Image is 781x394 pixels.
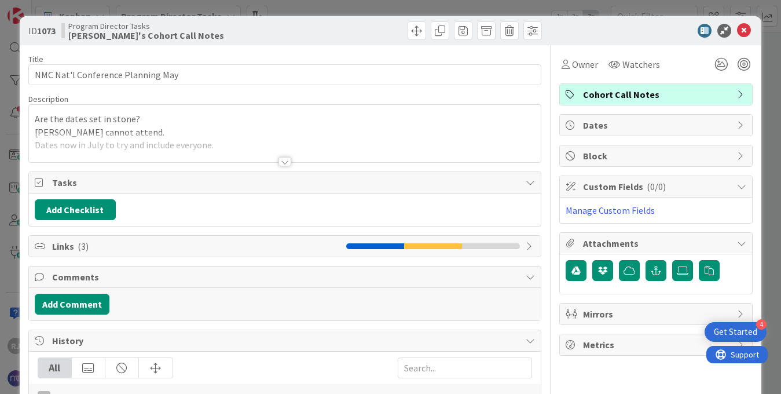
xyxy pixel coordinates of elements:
[24,2,53,16] span: Support
[28,94,68,104] span: Description
[28,24,56,38] span: ID
[35,199,116,220] button: Add Checklist
[583,236,731,250] span: Attachments
[583,180,731,194] span: Custom Fields
[705,322,767,342] div: Open Get Started checklist, remaining modules: 4
[52,270,520,284] span: Comments
[28,64,542,85] input: type card name here...
[583,149,731,163] span: Block
[28,54,43,64] label: Title
[68,21,224,31] span: Program Director Tasks
[52,334,520,348] span: History
[566,205,655,216] a: Manage Custom Fields
[35,294,109,315] button: Add Comment
[35,126,536,139] p: [PERSON_NAME] cannot attend.
[622,57,660,71] span: Watchers
[756,319,767,330] div: 4
[68,31,224,40] b: [PERSON_NAME]'s Cohort Call Notes
[78,240,89,252] span: ( 3 )
[583,87,731,101] span: Cohort Call Notes
[647,181,666,192] span: ( 0/0 )
[714,326,757,338] div: Get Started
[583,118,731,132] span: Dates
[38,358,72,378] div: All
[52,176,520,189] span: Tasks
[52,239,341,253] span: Links
[572,57,598,71] span: Owner
[398,357,532,378] input: Search...
[37,25,56,37] b: 1073
[35,112,536,126] p: Are the dates set in stone?
[583,338,731,352] span: Metrics
[583,307,731,321] span: Mirrors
